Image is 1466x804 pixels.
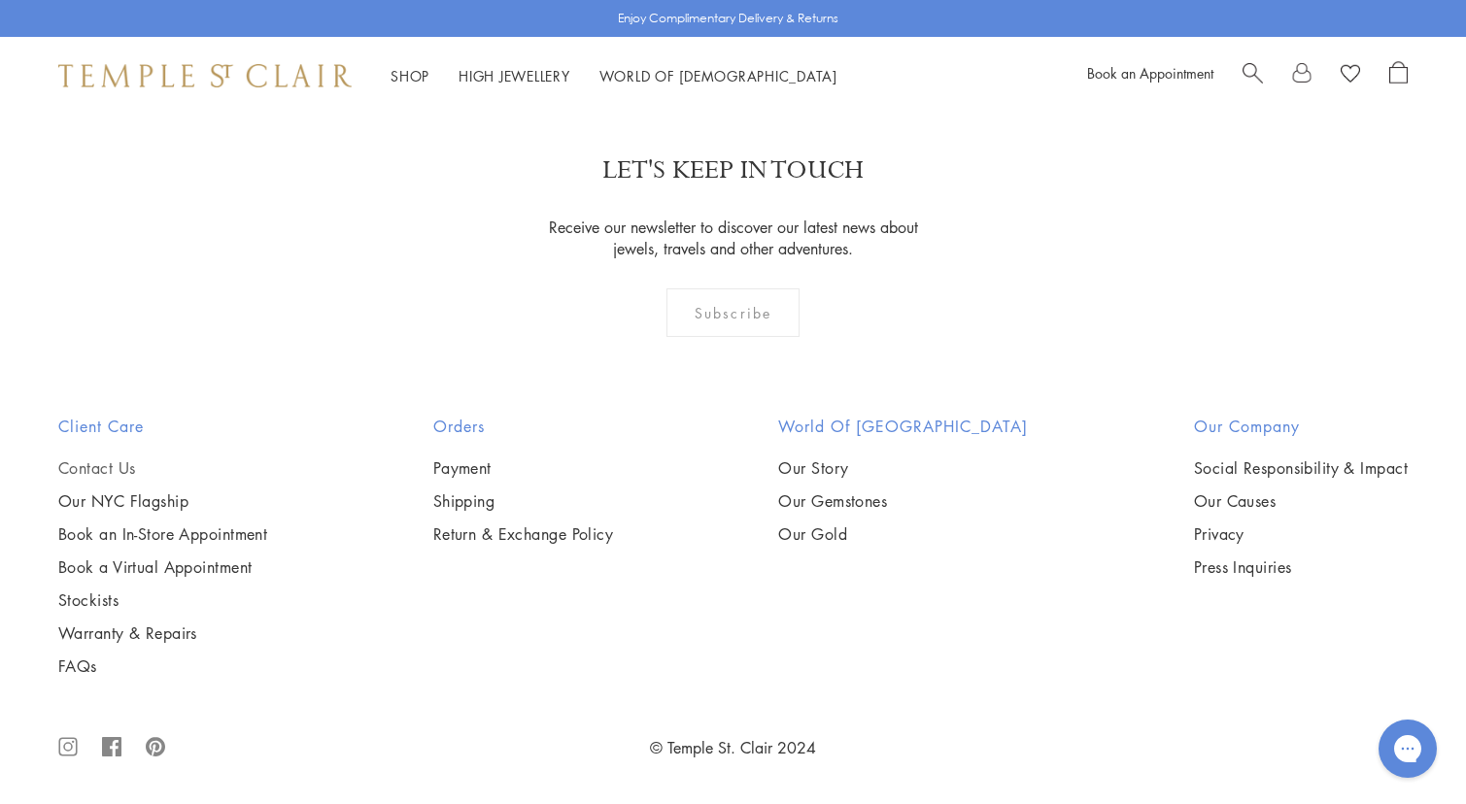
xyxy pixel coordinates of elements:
[58,64,352,87] img: Temple St. Clair
[391,66,429,85] a: ShopShop
[778,523,1028,545] a: Our Gold
[602,153,864,187] p: LET'S KEEP IN TOUCH
[778,415,1028,438] h2: World of [GEOGRAPHIC_DATA]
[1389,61,1408,90] a: Open Shopping Bag
[58,655,267,677] a: FAQs
[650,737,816,758] a: © Temple St. Clair 2024
[1087,63,1213,83] a: Book an Appointment
[1194,490,1408,512] a: Our Causes
[58,457,267,479] a: Contact Us
[666,288,800,337] div: Subscribe
[459,66,570,85] a: High JewelleryHigh Jewellery
[58,556,267,578] a: Book a Virtual Appointment
[58,622,267,644] a: Warranty & Repairs
[778,457,1028,479] a: Our Story
[536,217,930,259] p: Receive our newsletter to discover our latest news about jewels, travels and other adventures.
[58,490,267,512] a: Our NYC Flagship
[778,490,1028,512] a: Our Gemstones
[58,415,267,438] h2: Client Care
[1194,457,1408,479] a: Social Responsibility & Impact
[58,589,267,611] a: Stockists
[433,457,614,479] a: Payment
[1194,415,1408,438] h2: Our Company
[58,523,267,545] a: Book an In-Store Appointment
[433,415,614,438] h2: Orders
[433,523,614,545] a: Return & Exchange Policy
[1369,713,1447,785] iframe: Gorgias live chat messenger
[1243,61,1263,90] a: Search
[1194,523,1408,545] a: Privacy
[391,64,837,88] nav: Main navigation
[433,490,614,512] a: Shipping
[599,66,837,85] a: World of [DEMOGRAPHIC_DATA]World of [DEMOGRAPHIC_DATA]
[1341,61,1360,90] a: View Wishlist
[618,9,838,28] p: Enjoy Complimentary Delivery & Returns
[1194,556,1408,578] a: Press Inquiries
